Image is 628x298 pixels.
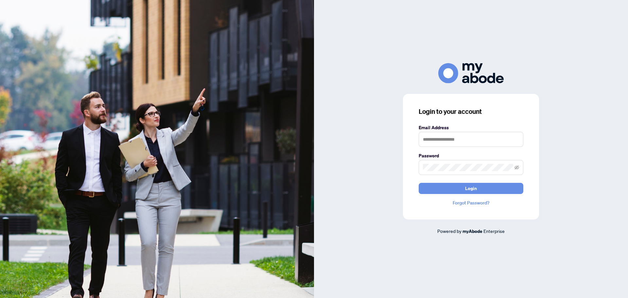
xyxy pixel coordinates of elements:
[419,152,523,159] label: Password
[419,124,523,131] label: Email Address
[419,199,523,206] a: Forgot Password?
[419,183,523,194] button: Login
[438,63,504,83] img: ma-logo
[483,228,505,234] span: Enterprise
[419,107,523,116] h3: Login to your account
[462,228,482,235] a: myAbode
[515,165,519,170] span: eye-invisible
[437,228,462,234] span: Powered by
[465,183,477,194] span: Login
